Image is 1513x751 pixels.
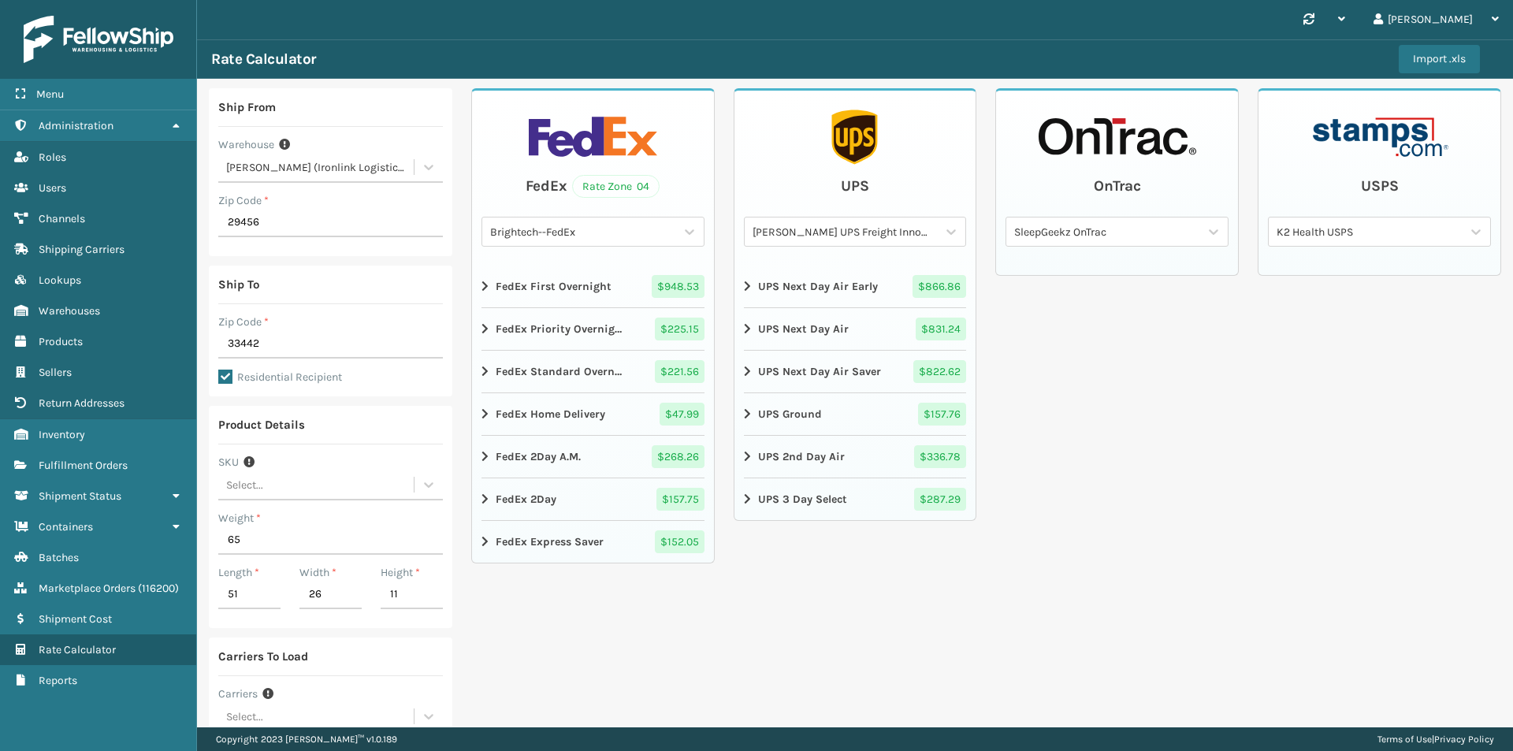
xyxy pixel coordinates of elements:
[218,98,276,117] div: Ship From
[655,360,704,383] span: $ 221.56
[39,428,85,441] span: Inventory
[39,273,81,287] span: Lookups
[758,278,878,295] strong: UPS Next Day Air Early
[758,406,822,422] strong: UPS Ground
[496,321,623,337] strong: FedEx Priority Overnight
[660,403,704,426] span: $ 47.99
[1014,224,1201,240] div: SleepGeekz OnTrac
[39,243,125,256] span: Shipping Carriers
[758,363,881,380] strong: UPS Next Day Air Saver
[914,488,966,511] span: $ 287.29
[914,445,966,468] span: $ 336.78
[218,454,239,470] label: SKU
[216,727,397,751] p: Copyright 2023 [PERSON_NAME]™ v 1.0.189
[1399,45,1480,73] button: Import .xls
[496,491,556,507] strong: FedEx 2Day
[24,16,173,63] img: logo
[656,488,704,511] span: $ 157.75
[1377,727,1494,751] div: |
[758,321,849,337] strong: UPS Next Day Air
[39,304,100,318] span: Warehouses
[381,564,420,581] label: Height
[218,510,261,526] label: Weight
[39,335,83,348] span: Products
[753,224,939,240] div: [PERSON_NAME] UPS Freight Innovation
[39,643,116,656] span: Rate Calculator
[39,212,85,225] span: Channels
[36,87,64,101] span: Menu
[218,136,274,153] label: Warehouse
[218,647,308,666] div: Carriers To Load
[39,181,66,195] span: Users
[1361,174,1399,198] div: USPS
[496,278,612,295] strong: FedEx First Overnight
[1094,174,1141,198] div: OnTrac
[637,178,649,195] span: 04
[39,674,77,687] span: Reports
[758,491,847,507] strong: UPS 3 Day Select
[913,360,966,383] span: $ 822.62
[913,275,966,298] span: $ 866.86
[218,314,269,330] label: Zip Code
[39,119,113,132] span: Administration
[39,612,112,626] span: Shipment Cost
[655,530,704,553] span: $ 152.05
[218,686,258,702] label: Carriers
[226,477,263,493] div: Select...
[218,275,259,294] div: Ship To
[652,445,704,468] span: $ 268.26
[490,224,677,240] div: Brightech--FedEx
[39,520,93,534] span: Containers
[841,174,869,198] div: UPS
[1434,734,1494,745] a: Privacy Policy
[652,275,704,298] span: $ 948.53
[226,708,263,725] div: Select...
[211,50,316,69] h3: Rate Calculator
[39,366,72,379] span: Sellers
[496,363,623,380] strong: FedEx Standard Overnight
[39,459,128,472] span: Fulfillment Orders
[39,396,125,410] span: Return Addresses
[218,415,305,434] div: Product Details
[39,151,66,164] span: Roles
[226,159,415,176] div: [PERSON_NAME] (Ironlink Logistics)
[39,489,121,503] span: Shipment Status
[218,370,342,384] label: Residential Recipient
[39,551,79,564] span: Batches
[39,582,136,595] span: Marketplace Orders
[526,174,567,198] div: FedEx
[496,534,604,550] strong: FedEx Express Saver
[138,582,179,595] span: ( 116200 )
[916,318,966,340] span: $ 831.24
[758,448,845,465] strong: UPS 2nd Day Air
[218,564,259,581] label: Length
[496,406,605,422] strong: FedEx Home Delivery
[299,564,336,581] label: Width
[918,403,966,426] span: $ 157.76
[1377,734,1432,745] a: Terms of Use
[218,192,269,209] label: Zip Code
[655,318,704,340] span: $ 225.15
[582,178,632,195] span: Rate Zone
[496,448,581,465] strong: FedEx 2Day A.M.
[1277,224,1463,240] div: K2 Health USPS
